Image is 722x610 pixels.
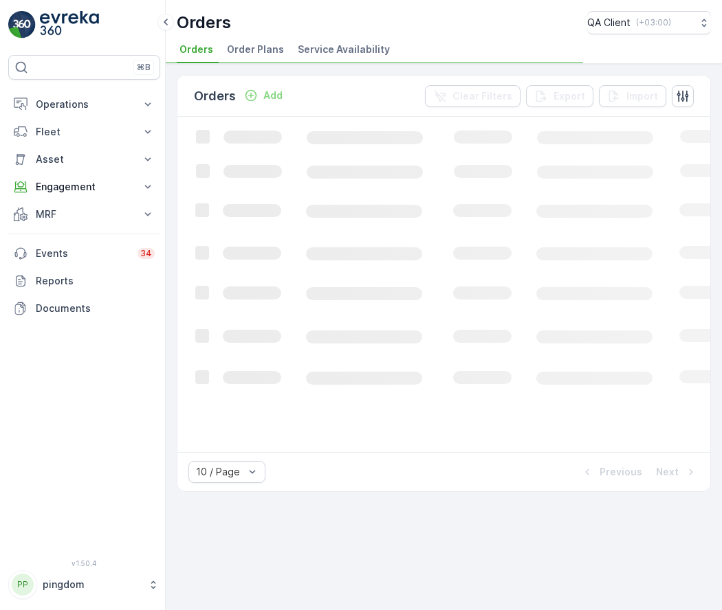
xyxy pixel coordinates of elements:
button: Engagement [8,173,160,201]
button: Asset [8,146,160,173]
button: Previous [579,464,644,480]
button: Fleet [8,118,160,146]
p: 34 [140,248,152,259]
p: Next [656,465,679,479]
p: ( +03:00 ) [636,17,671,28]
button: Export [526,85,593,107]
p: Events [36,247,129,260]
button: Operations [8,91,160,118]
span: Orders [179,43,213,56]
p: Clear Filters [452,89,512,103]
button: Clear Filters [425,85,521,107]
p: ⌘B [137,62,151,73]
button: QA Client(+03:00) [587,11,711,34]
button: Next [655,464,699,480]
p: Reports [36,274,155,288]
span: Service Availability [298,43,390,56]
p: Add [263,89,283,102]
p: Orders [194,87,236,106]
button: Import [599,85,666,107]
img: logo_light-DOdMpM7g.png [40,11,99,38]
a: Documents [8,295,160,322]
p: QA Client [587,16,631,30]
a: Reports [8,267,160,295]
p: Engagement [36,180,133,194]
button: MRF [8,201,160,228]
a: Events34 [8,240,160,267]
img: logo [8,11,36,38]
p: Operations [36,98,133,111]
span: v 1.50.4 [8,559,160,567]
p: pingdom [43,578,141,591]
p: Export [554,89,585,103]
div: PP [12,574,34,596]
p: Import [626,89,658,103]
p: Orders [177,12,231,34]
p: Asset [36,152,133,166]
p: Previous [600,465,642,479]
span: Order Plans [227,43,284,56]
button: Add [239,87,288,104]
p: Documents [36,302,155,315]
p: Fleet [36,125,133,139]
p: MRF [36,207,133,221]
button: PPpingdom [8,570,160,599]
